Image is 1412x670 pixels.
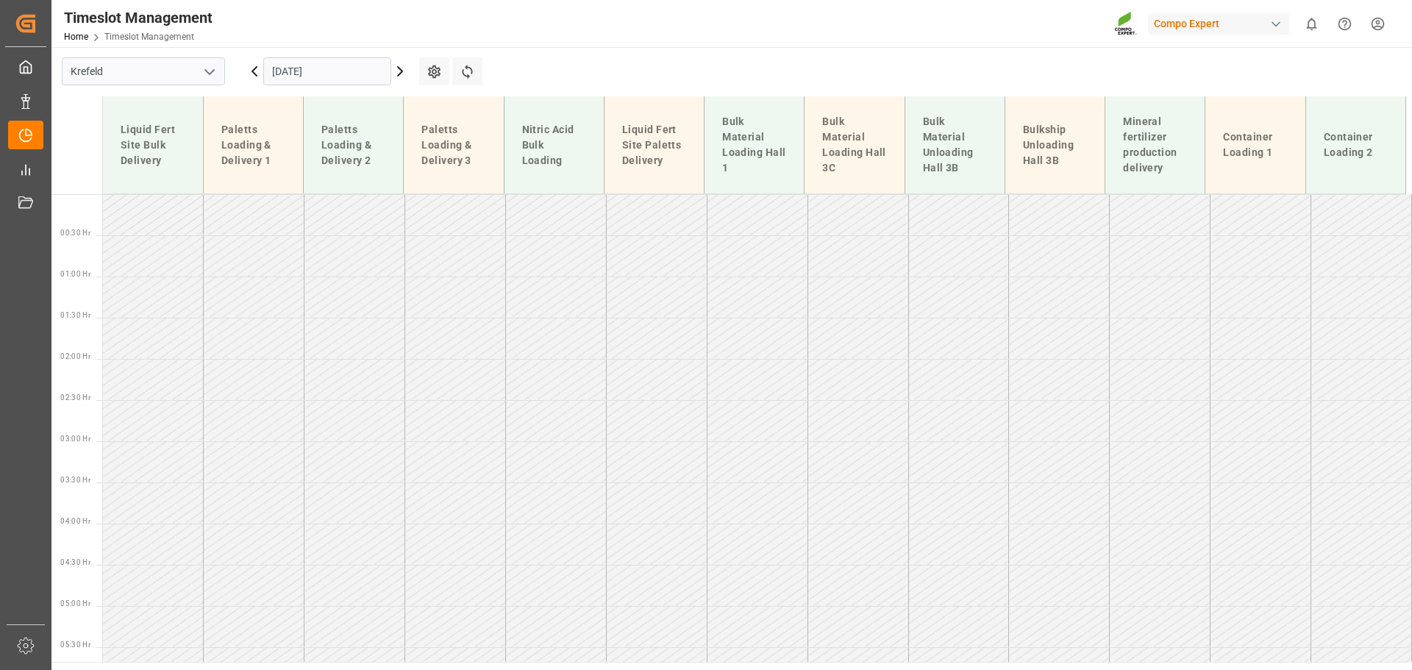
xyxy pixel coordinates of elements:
[60,599,90,607] span: 05:00 Hr
[1017,116,1093,174] div: Bulkship Unloading Hall 3B
[1117,108,1193,182] div: Mineral fertilizer production delivery
[315,116,391,174] div: Paletts Loading & Delivery 2
[917,108,993,182] div: Bulk Material Unloading Hall 3B
[64,7,213,29] div: Timeslot Management
[1295,7,1328,40] button: show 0 new notifications
[64,32,88,42] a: Home
[60,229,90,237] span: 00:30 Hr
[616,116,692,174] div: Liquid Fert Site Paletts Delivery
[1148,10,1295,38] button: Compo Expert
[263,57,391,85] input: DD.MM.YYYY
[115,116,191,174] div: Liquid Fert Site Bulk Delivery
[60,558,90,566] span: 04:30 Hr
[198,60,220,83] button: open menu
[1217,124,1293,166] div: Container Loading 1
[60,435,90,443] span: 03:00 Hr
[816,108,892,182] div: Bulk Material Loading Hall 3C
[516,116,592,174] div: Nitric Acid Bulk Loading
[60,393,90,402] span: 02:30 Hr
[60,517,90,525] span: 04:00 Hr
[416,116,491,174] div: Paletts Loading & Delivery 3
[60,476,90,484] span: 03:30 Hr
[1318,124,1394,166] div: Container Loading 2
[1328,7,1361,40] button: Help Center
[1114,11,1138,37] img: Screenshot%202023-09-29%20at%2010.02.21.png_1712312052.png
[60,311,90,319] span: 01:30 Hr
[215,116,291,174] div: Paletts Loading & Delivery 1
[60,352,90,360] span: 02:00 Hr
[60,641,90,649] span: 05:30 Hr
[60,270,90,278] span: 01:00 Hr
[1148,13,1289,35] div: Compo Expert
[62,57,225,85] input: Type to search/select
[716,108,792,182] div: Bulk Material Loading Hall 1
